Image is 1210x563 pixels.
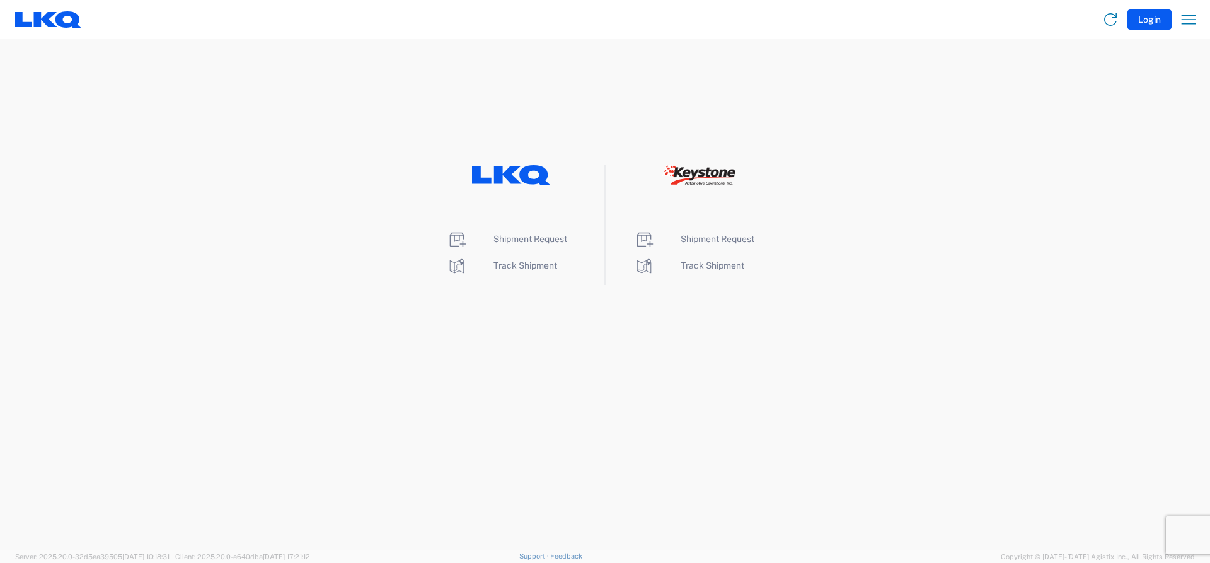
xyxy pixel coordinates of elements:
span: [DATE] 17:21:12 [263,553,310,560]
a: Track Shipment [447,260,557,270]
span: Shipment Request [493,234,567,244]
button: Login [1127,9,1172,30]
span: [DATE] 10:18:31 [122,553,170,560]
a: Support [519,552,551,560]
span: Track Shipment [681,260,744,270]
span: Client: 2025.20.0-e640dba [175,553,310,560]
a: Shipment Request [634,234,754,244]
span: Track Shipment [493,260,557,270]
a: Shipment Request [447,234,567,244]
a: Track Shipment [634,260,744,270]
span: Shipment Request [681,234,754,244]
span: Server: 2025.20.0-32d5ea39505 [15,553,170,560]
span: Copyright © [DATE]-[DATE] Agistix Inc., All Rights Reserved [1001,551,1195,562]
a: Feedback [550,552,582,560]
